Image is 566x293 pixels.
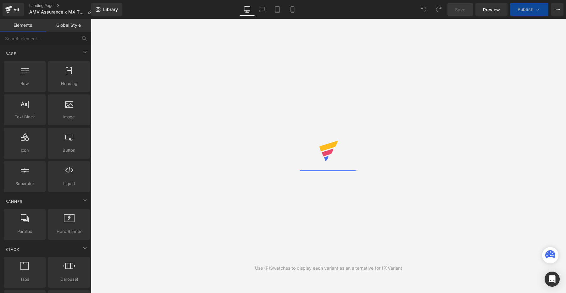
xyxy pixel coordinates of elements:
a: Preview [475,3,508,16]
div: Use (P)Swatches to display each variant as an alternative for (P)Variant [255,265,402,272]
span: Heading [50,80,88,87]
a: v6 [3,3,24,16]
button: Undo [417,3,430,16]
span: Carousel [50,276,88,283]
span: Liquid [50,180,88,187]
span: Icon [6,147,44,154]
span: Parallax [6,228,44,235]
span: Stack [5,246,20,252]
span: Separator [6,180,44,187]
a: Landing Pages [29,3,97,8]
span: Publish [518,7,533,12]
span: Banner [5,199,23,205]
span: Tabs [6,276,44,283]
div: Open Intercom Messenger [545,272,560,287]
span: Library [103,7,118,12]
span: Text Block [6,114,44,120]
a: Mobile [285,3,300,16]
a: Global Style [46,19,91,31]
div: v6 [13,5,20,14]
button: More [551,3,563,16]
a: Tablet [270,3,285,16]
span: Save [455,6,465,13]
span: Base [5,51,17,57]
a: Laptop [255,3,270,16]
span: Row [6,80,44,87]
span: Preview [483,6,500,13]
button: Publish [510,3,548,16]
span: Image [50,114,88,120]
a: New Library [91,3,122,16]
span: Hero Banner [50,228,88,235]
button: Redo [432,3,445,16]
a: Desktop [240,3,255,16]
span: AMV Assurance x MX TEST [29,9,85,14]
span: Button [50,147,88,154]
